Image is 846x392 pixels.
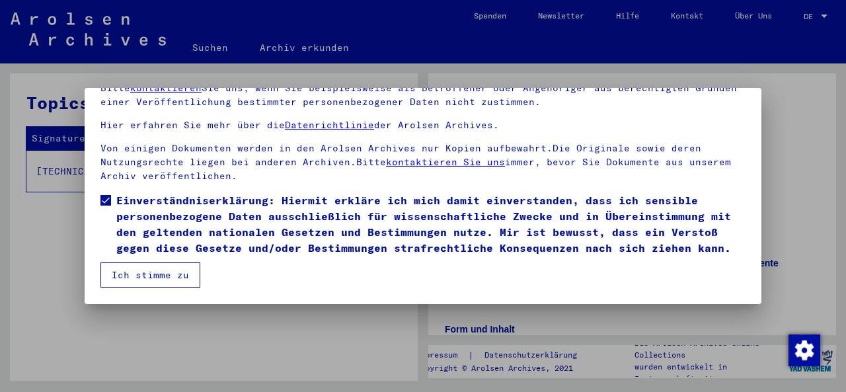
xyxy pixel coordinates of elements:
[130,82,202,94] a: kontaktieren
[100,118,746,132] p: Hier erfahren Sie mehr über die der Arolsen Archives.
[100,262,200,288] button: Ich stimme zu
[116,192,746,256] span: Einverständniserklärung: Hiermit erkläre ich mich damit einverstanden, dass ich sensible personen...
[386,156,505,168] a: kontaktieren Sie uns
[788,334,820,366] img: Zustimmung ändern
[100,81,746,109] p: Bitte Sie uns, wenn Sie beispielsweise als Betroffener oder Angehöriger aus berechtigten Gründen ...
[100,141,746,183] p: Von einigen Dokumenten werden in den Arolsen Archives nur Kopien aufbewahrt.Die Originale sowie d...
[285,119,374,131] a: Datenrichtlinie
